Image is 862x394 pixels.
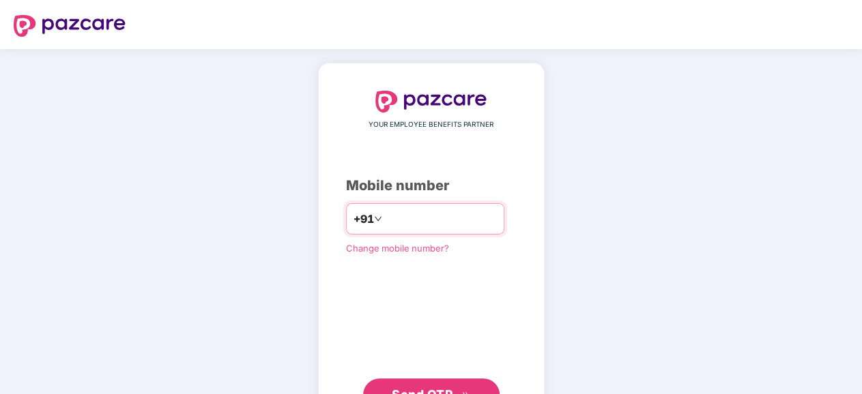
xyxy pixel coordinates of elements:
a: Change mobile number? [346,243,449,254]
div: Mobile number [346,175,517,196]
img: logo [375,91,487,112]
img: logo [14,15,126,37]
span: YOUR EMPLOYEE BENEFITS PARTNER [369,119,493,130]
span: +91 [354,211,374,228]
span: down [374,215,382,223]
